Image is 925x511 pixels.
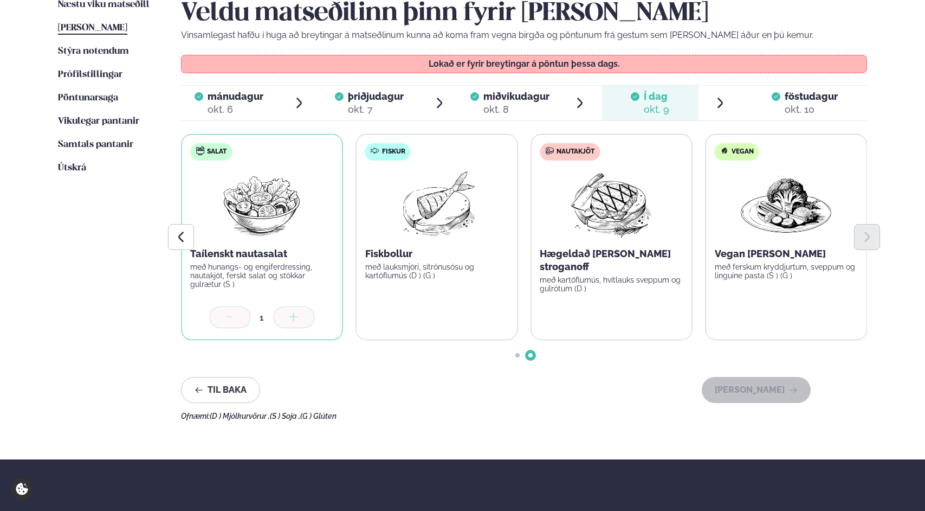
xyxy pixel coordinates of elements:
a: Útskrá [58,162,86,175]
a: Stýra notendum [58,45,129,58]
img: Vegan.png [739,169,834,239]
button: Previous slide [168,224,194,250]
div: okt. 8 [483,103,549,116]
div: okt. 6 [208,103,263,116]
p: með hunangs- og engiferdressing, nautakjöt, ferskt salat og stökkar gulrætur (S ) [190,263,334,289]
span: Prófílstillingar [58,70,122,79]
a: Samtals pantanir [58,138,133,151]
a: Cookie settings [11,478,33,500]
p: með ferskum kryddjurtum, sveppum og linguine pasta (S ) (G ) [715,263,858,280]
a: Vikulegar pantanir [58,115,139,128]
p: með kartöflumús, hvítlauks sveppum og gulrótum (D ) [540,276,683,293]
span: Salat [207,148,227,156]
span: Stýra notendum [58,47,129,56]
span: [PERSON_NAME] [58,23,127,33]
img: Salad.png [214,169,310,239]
div: okt. 10 [785,103,838,116]
a: [PERSON_NAME] [58,22,127,35]
img: Fish.png [389,169,484,239]
span: (D ) Mjólkurvörur , [210,412,270,420]
span: Go to slide 1 [515,353,520,357]
div: okt. 7 [348,103,404,116]
span: (G ) Glúten [300,412,337,420]
span: (S ) Soja , [270,412,300,420]
button: Til baka [181,377,260,403]
div: Ofnæmi: [181,412,867,420]
span: miðvikudagur [483,91,549,102]
span: Vikulegar pantanir [58,117,139,126]
span: Fiskur [382,148,405,156]
span: þriðjudagur [348,91,404,102]
span: Pöntunarsaga [58,93,118,103]
img: Vegan.svg [720,146,729,155]
button: Next slide [854,224,880,250]
p: Vegan [PERSON_NAME] [715,247,858,260]
a: Prófílstillingar [58,68,122,81]
img: fish.svg [371,146,379,155]
span: Nautakjöt [557,148,594,156]
span: föstudagur [785,91,838,102]
p: Fiskbollur [365,247,509,260]
a: Pöntunarsaga [58,92,118,105]
div: okt. 9 [644,103,669,116]
p: með lauksmjöri, sítrónusósu og kartöflumús (D ) (G ) [365,263,509,280]
img: salad.svg [196,146,204,155]
p: Hægeldað [PERSON_NAME] stroganoff [540,247,683,273]
p: Taílenskt nautasalat [190,247,334,260]
span: Go to slide 2 [528,353,533,357]
button: [PERSON_NAME] [702,377,811,403]
div: 1 [250,311,273,324]
img: beef.svg [545,146,554,155]
span: Vegan [732,148,754,156]
span: mánudagur [208,91,263,102]
p: Vinsamlegast hafðu í huga að breytingar á matseðlinum kunna að koma fram vegna birgða og pöntunum... [181,29,867,42]
span: Útskrá [58,163,86,173]
img: Beef-Meat.png [564,169,659,239]
p: Lokað er fyrir breytingar á pöntun þessa dags. [192,60,856,68]
span: Samtals pantanir [58,140,133,149]
span: Í dag [644,90,669,103]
